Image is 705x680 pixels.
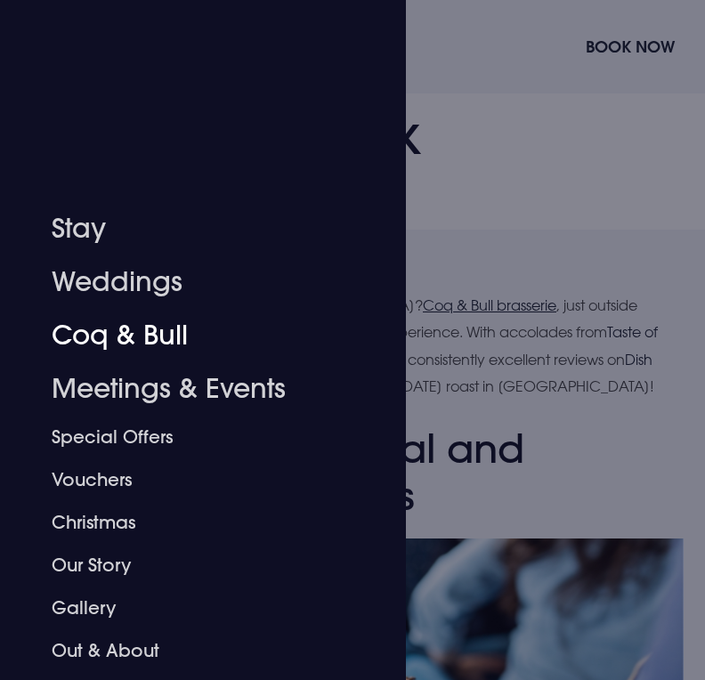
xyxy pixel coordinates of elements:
a: Vouchers [52,458,333,501]
a: Out & About [52,629,333,672]
a: Gallery [52,587,333,629]
a: Coq & Bull [52,309,333,362]
a: Christmas [52,501,333,544]
a: Stay [52,202,333,255]
a: Meetings & Events [52,362,333,416]
a: Our Story [52,544,333,587]
a: Special Offers [52,416,333,458]
a: Weddings [52,255,333,309]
